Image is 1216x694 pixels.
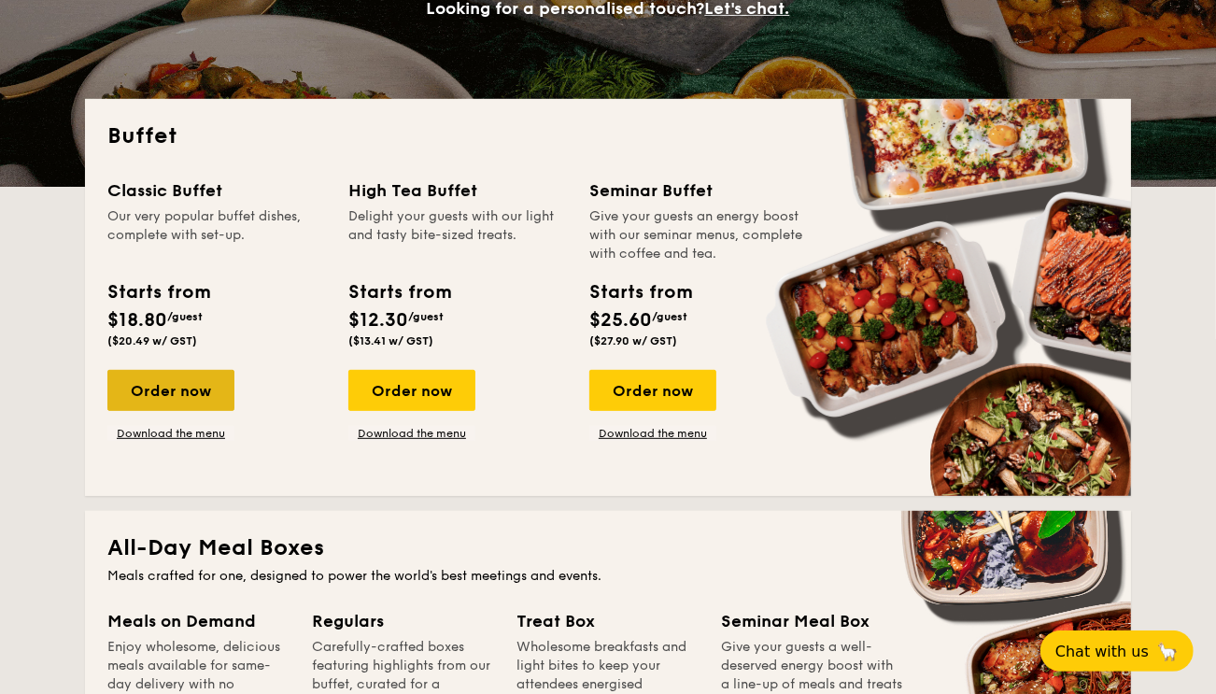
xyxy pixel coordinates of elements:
[107,121,1109,151] h2: Buffet
[652,310,687,323] span: /guest
[107,567,1109,586] div: Meals crafted for one, designed to power the world's best meetings and events.
[348,177,567,204] div: High Tea Buffet
[348,334,433,347] span: ($13.41 w/ GST)
[348,309,408,332] span: $12.30
[312,608,494,634] div: Regulars
[1156,641,1179,662] span: 🦙
[589,177,808,204] div: Seminar Buffet
[721,608,903,634] div: Seminar Meal Box
[107,309,167,332] span: $18.80
[589,278,691,306] div: Starts from
[589,309,652,332] span: $25.60
[107,533,1109,563] h2: All-Day Meal Boxes
[589,370,716,411] div: Order now
[107,370,234,411] div: Order now
[589,334,677,347] span: ($27.90 w/ GST)
[589,426,716,441] a: Download the menu
[107,278,209,306] div: Starts from
[1055,643,1149,660] span: Chat with us
[516,608,699,634] div: Treat Box
[107,608,290,634] div: Meals on Demand
[1040,630,1194,672] button: Chat with us🦙
[348,370,475,411] div: Order now
[348,278,450,306] div: Starts from
[107,177,326,204] div: Classic Buffet
[589,207,808,263] div: Give your guests an energy boost with our seminar menus, complete with coffee and tea.
[408,310,444,323] span: /guest
[107,207,326,263] div: Our very popular buffet dishes, complete with set-up.
[348,207,567,263] div: Delight your guests with our light and tasty bite-sized treats.
[107,334,197,347] span: ($20.49 w/ GST)
[348,426,475,441] a: Download the menu
[167,310,203,323] span: /guest
[107,426,234,441] a: Download the menu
